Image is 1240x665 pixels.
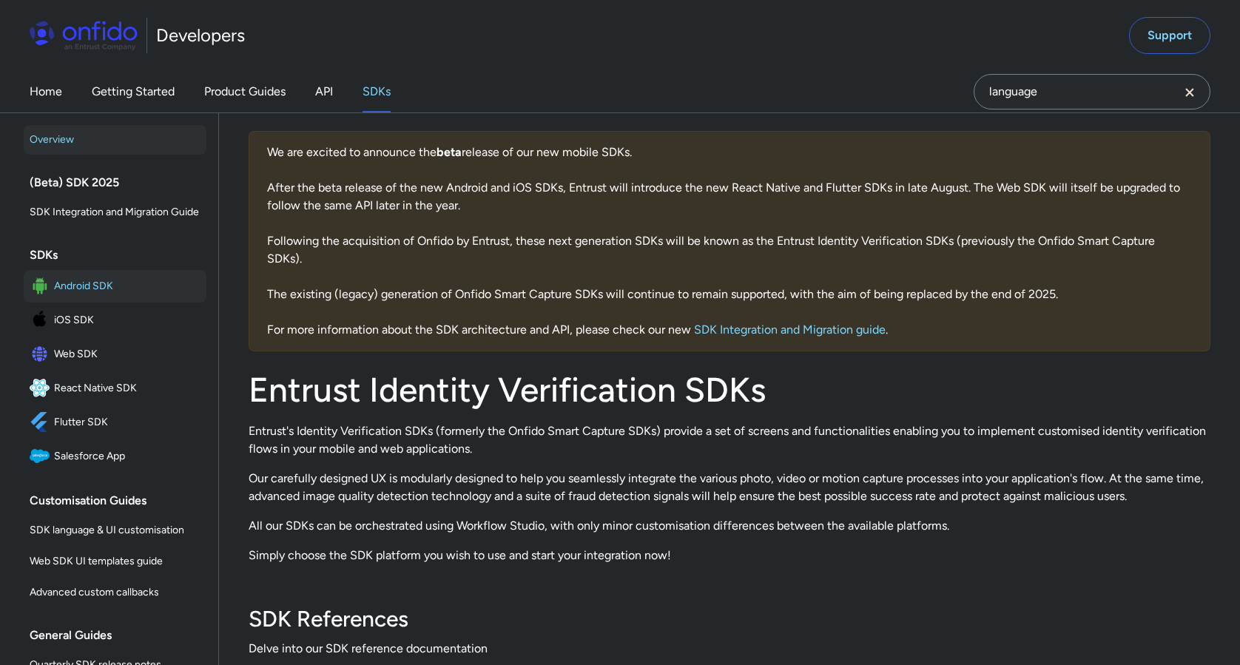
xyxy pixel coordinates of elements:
[54,378,201,399] span: React Native SDK
[249,131,1210,351] div: We are excited to announce the release of our new mobile SDKs. After the beta release of the new ...
[30,276,54,297] img: IconAndroid SDK
[30,621,212,650] div: General Guides
[30,168,212,198] div: (Beta) SDK 2025
[30,378,54,399] img: IconReact Native SDK
[54,446,201,467] span: Salesforce App
[249,604,1210,634] h3: SDK References
[54,276,201,297] span: Android SDK
[363,71,391,112] a: SDKs
[54,344,201,365] span: Web SDK
[24,440,206,473] a: IconSalesforce AppSalesforce App
[437,145,462,159] b: beta
[30,412,54,433] img: IconFlutter SDK
[24,406,206,439] a: IconFlutter SDKFlutter SDK
[204,71,286,112] a: Product Guides
[30,131,201,149] span: Overview
[54,310,201,331] span: iOS SDK
[1129,17,1210,54] a: Support
[249,640,1210,658] span: Delve into our SDK reference documentation
[30,203,201,221] span: SDK Integration and Migration Guide
[315,71,333,112] a: API
[24,516,206,545] a: SDK language & UI customisation
[249,517,1210,535] p: All our SDKs can be orchestrated using Workflow Studio, with only minor customisation differences...
[24,547,206,576] a: Web SDK UI templates guide
[24,578,206,607] a: Advanced custom callbacks
[24,270,206,303] a: IconAndroid SDKAndroid SDK
[30,240,212,270] div: SDKs
[974,74,1210,109] input: Onfido search input field
[30,71,62,112] a: Home
[24,338,206,371] a: IconWeb SDKWeb SDK
[30,584,201,601] span: Advanced custom callbacks
[249,422,1210,458] p: Entrust's Identity Verification SDKs (formerly the Onfido Smart Capture SDKs) provide a set of sc...
[54,412,201,433] span: Flutter SDK
[30,521,201,539] span: SDK language & UI customisation
[30,486,212,516] div: Customisation Guides
[694,323,886,337] a: SDK Integration and Migration guide
[249,369,1210,411] h1: Entrust Identity Verification SDKs
[249,470,1210,505] p: Our carefully designed UX is modularly designed to help you seamlessly integrate the various phot...
[156,24,245,47] h1: Developers
[24,372,206,405] a: IconReact Native SDKReact Native SDK
[30,21,138,50] img: Onfido Logo
[92,71,175,112] a: Getting Started
[30,310,54,331] img: IconiOS SDK
[30,344,54,365] img: IconWeb SDK
[1181,84,1199,101] svg: Clear search field button
[249,547,1210,564] p: Simply choose the SDK platform you wish to use and start your integration now!
[24,125,206,155] a: Overview
[30,553,201,570] span: Web SDK UI templates guide
[24,304,206,337] a: IconiOS SDKiOS SDK
[24,198,206,227] a: SDK Integration and Migration Guide
[30,446,54,467] img: IconSalesforce App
